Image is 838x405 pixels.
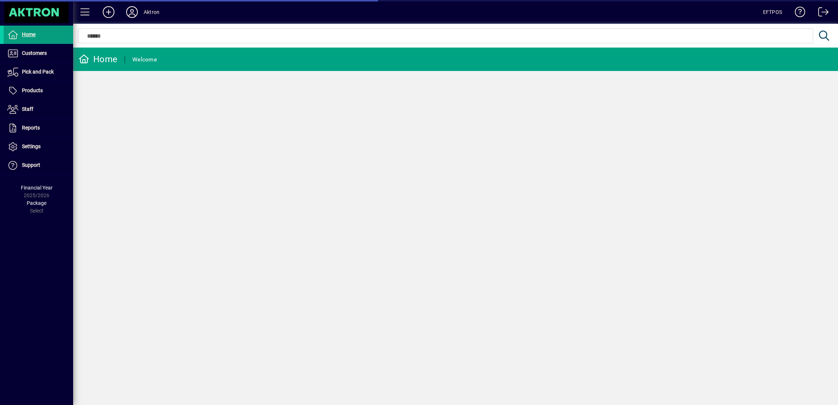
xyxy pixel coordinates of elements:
[4,63,73,81] a: Pick and Pack
[4,119,73,137] a: Reports
[97,5,120,19] button: Add
[22,31,35,37] span: Home
[22,143,41,149] span: Settings
[79,53,117,65] div: Home
[22,106,33,112] span: Staff
[22,87,43,93] span: Products
[763,6,782,18] div: EFTPOS
[4,82,73,100] a: Products
[27,200,46,206] span: Package
[132,54,157,65] div: Welcome
[144,6,159,18] div: Aktron
[22,69,54,75] span: Pick and Pack
[4,138,73,156] a: Settings
[120,5,144,19] button: Profile
[4,100,73,119] a: Staff
[21,185,53,191] span: Financial Year
[22,50,47,56] span: Customers
[4,44,73,63] a: Customers
[789,1,805,25] a: Knowledge Base
[22,162,40,168] span: Support
[813,1,829,25] a: Logout
[22,125,40,131] span: Reports
[4,156,73,175] a: Support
